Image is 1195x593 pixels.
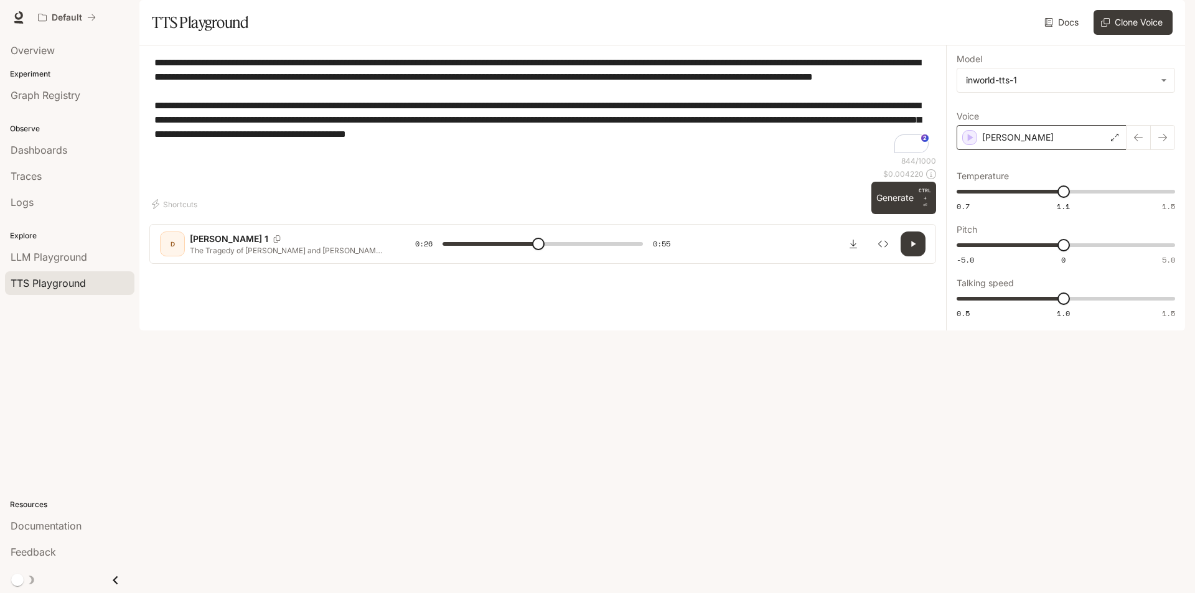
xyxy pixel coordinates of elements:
p: Temperature [957,172,1009,180]
span: 0 [1061,254,1066,265]
div: inworld-tts-1 [966,74,1155,86]
p: [PERSON_NAME] 1 [190,233,268,245]
span: 5.0 [1162,254,1175,265]
p: Model [957,55,982,63]
p: Pitch [957,225,977,234]
div: D [162,234,182,254]
p: 844 / 1000 [901,156,936,166]
span: 1.5 [1162,201,1175,212]
p: Default [52,12,82,23]
span: 0.5 [957,308,970,319]
p: Talking speed [957,279,1014,287]
span: 1.1 [1057,201,1070,212]
textarea: To enrich screen reader interactions, please activate Accessibility in Grammarly extension settings [154,55,931,156]
button: Copy Voice ID [268,235,286,243]
span: 0.7 [957,201,970,212]
span: -5.0 [957,254,974,265]
button: All workspaces [32,5,101,30]
button: Download audio [841,231,866,256]
h1: TTS Playground [152,10,248,35]
button: Inspect [871,231,896,256]
button: Shortcuts [149,194,202,214]
span: 1.5 [1162,308,1175,319]
p: Voice [957,112,979,121]
a: Docs [1042,10,1084,35]
p: [PERSON_NAME] [982,131,1054,144]
button: Clone Voice [1094,10,1173,35]
span: 0:55 [653,238,670,250]
div: inworld-tts-1 [957,68,1174,92]
p: CTRL + [919,187,931,202]
button: GenerateCTRL +⏎ [871,182,936,214]
p: ⏎ [919,187,931,209]
span: 0:26 [415,238,433,250]
span: 1.0 [1057,308,1070,319]
p: The Tragedy of [PERSON_NAME] and [PERSON_NAME], often shortened to [PERSON_NAME] and [PERSON_NAME... [190,245,385,256]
